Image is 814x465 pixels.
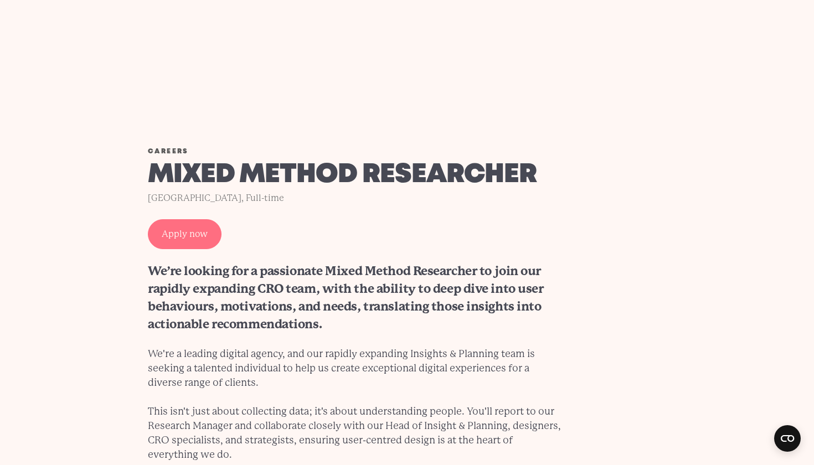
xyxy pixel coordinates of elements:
div: [GEOGRAPHIC_DATA], Full-time [148,190,563,206]
h2: We’re looking for a passionate Mixed Method Researcher to join our rapidly expanding CRO team, wi... [148,262,563,333]
a: Apply now [148,219,221,249]
button: Open CMP widget [774,425,801,452]
a: Careers [148,148,189,154]
h1: Mixed Method Researcher [148,159,563,190]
